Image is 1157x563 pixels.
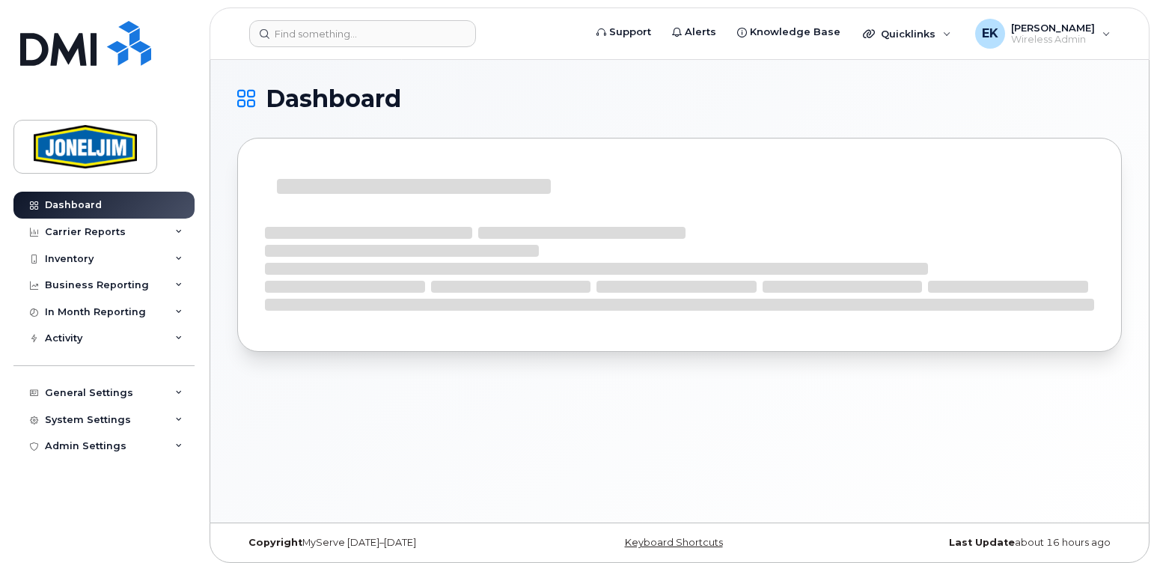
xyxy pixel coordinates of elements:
div: MyServe [DATE]–[DATE] [237,537,532,549]
span: Dashboard [266,88,401,110]
a: Keyboard Shortcuts [625,537,723,548]
strong: Last Update [949,537,1015,548]
strong: Copyright [248,537,302,548]
div: about 16 hours ago [827,537,1122,549]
